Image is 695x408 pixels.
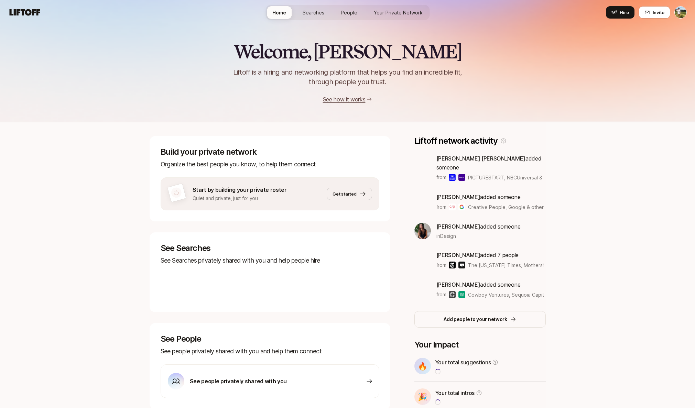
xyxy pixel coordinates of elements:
[653,9,664,16] span: Invite
[436,290,446,299] p: from
[449,203,456,210] img: Creative People
[267,6,292,19] a: Home
[436,281,480,288] span: [PERSON_NAME]
[468,175,558,180] span: PICTURESTART, NBCUniversal & others
[193,194,287,202] p: Quiet and private, just for you
[620,9,629,16] span: Hire
[161,346,379,356] p: See people privately shared with you and help them connect
[436,192,544,201] p: added someone
[449,174,456,181] img: PICTURESTART
[449,291,456,298] img: Cowboy Ventures
[436,203,446,211] p: from
[303,9,324,16] span: Searches
[161,256,379,265] p: See Searches privately shared with you and help people hire
[436,155,525,162] span: [PERSON_NAME] [PERSON_NAME]
[341,9,357,16] span: People
[458,174,465,181] img: NBCUniversal
[675,7,686,18] img: Tyler Kieft
[458,262,465,268] img: Mothership
[674,6,687,19] button: Tyler Kieft
[639,6,670,19] button: Invite
[468,292,568,298] span: Cowboy Ventures, Sequoia Capital & others
[468,262,570,268] span: The [US_STATE] Times, Mothership & others
[435,388,475,397] p: Your total intros
[414,340,546,350] p: Your Impact
[436,154,546,172] p: added someone
[414,136,498,146] p: Liftoff network activity
[170,186,183,199] img: default-avatar.svg
[436,261,446,269] p: from
[190,377,287,386] p: See people privately shared with you
[335,6,363,19] a: People
[436,222,521,231] p: added someone
[436,194,480,200] span: [PERSON_NAME]
[458,291,465,298] img: Sequoia Capital
[374,9,423,16] span: Your Private Network
[414,223,431,239] img: 33ee49e1_eec9_43f1_bb5d_6b38e313ba2b.jpg
[333,190,356,197] span: Get started
[436,173,446,181] p: from
[368,6,428,19] a: Your Private Network
[468,203,544,211] span: Creative People, Google & others
[414,311,546,328] button: Add people to your network
[161,147,379,157] p: Build your private network
[161,243,379,253] p: See Searches
[272,9,286,16] span: Home
[161,334,379,344] p: See People
[458,203,465,210] img: Google
[297,6,330,19] a: Searches
[436,223,480,230] span: [PERSON_NAME]
[436,280,544,289] p: added someone
[435,358,491,367] p: Your total suggestions
[193,185,287,194] p: Start by building your private roster
[161,159,379,169] p: Organize the best people you know, to help them connect
[436,232,456,240] span: in Design
[449,262,456,268] img: The New York Times
[436,252,480,258] span: [PERSON_NAME]
[225,67,471,87] p: Liftoff is a hiring and networking platform that helps you find an incredible fit, through people...
[327,188,372,200] button: Get started
[414,388,431,405] div: 🎉
[606,6,634,19] button: Hire
[234,41,461,62] h2: Welcome, [PERSON_NAME]
[323,96,366,103] a: See how it works
[414,358,431,374] div: 🔥
[436,251,544,260] p: added 7 people
[444,315,507,323] p: Add people to your network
